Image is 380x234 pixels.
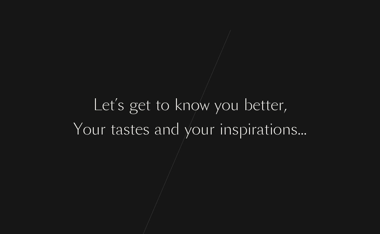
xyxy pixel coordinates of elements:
div: a [257,118,264,141]
div: a [116,118,123,141]
div: e [135,118,143,141]
div: y [214,93,222,116]
div: r [278,93,284,116]
div: . [301,118,304,141]
div: u [230,93,239,116]
div: t [111,118,116,141]
div: t [260,93,266,116]
div: y [185,118,192,141]
div: . [297,118,301,141]
div: n [282,118,291,141]
div: s [232,118,239,141]
div: e [253,93,260,116]
div: r [209,118,215,141]
div: s [143,118,150,141]
div: t [264,118,269,141]
div: u [92,118,100,141]
div: t [130,118,135,141]
div: , [284,93,287,116]
div: ’ [115,93,118,116]
div: o [83,118,92,141]
div: t [146,93,151,116]
div: p [239,118,248,141]
div: r [251,118,257,141]
div: o [192,118,201,141]
div: r [100,118,106,141]
div: d [171,118,180,141]
div: g [129,93,138,116]
div: e [138,93,146,116]
div: n [182,93,191,116]
div: e [271,93,278,116]
div: o [191,93,200,116]
div: s [291,118,297,141]
div: t [110,93,115,116]
div: o [222,93,230,116]
div: . [304,118,307,141]
div: a [154,118,162,141]
div: L [93,93,102,116]
div: i [248,118,251,141]
div: b [244,93,253,116]
div: w [200,93,209,116]
div: o [273,118,282,141]
div: n [162,118,171,141]
div: i [220,118,223,141]
div: t [266,93,271,116]
div: o [161,93,170,116]
div: n [223,118,232,141]
div: s [123,118,130,141]
div: e [102,93,110,116]
div: u [201,118,209,141]
div: k [174,93,182,116]
div: t [156,93,161,116]
div: s [118,93,124,116]
div: i [269,118,273,141]
div: Y [73,118,83,141]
